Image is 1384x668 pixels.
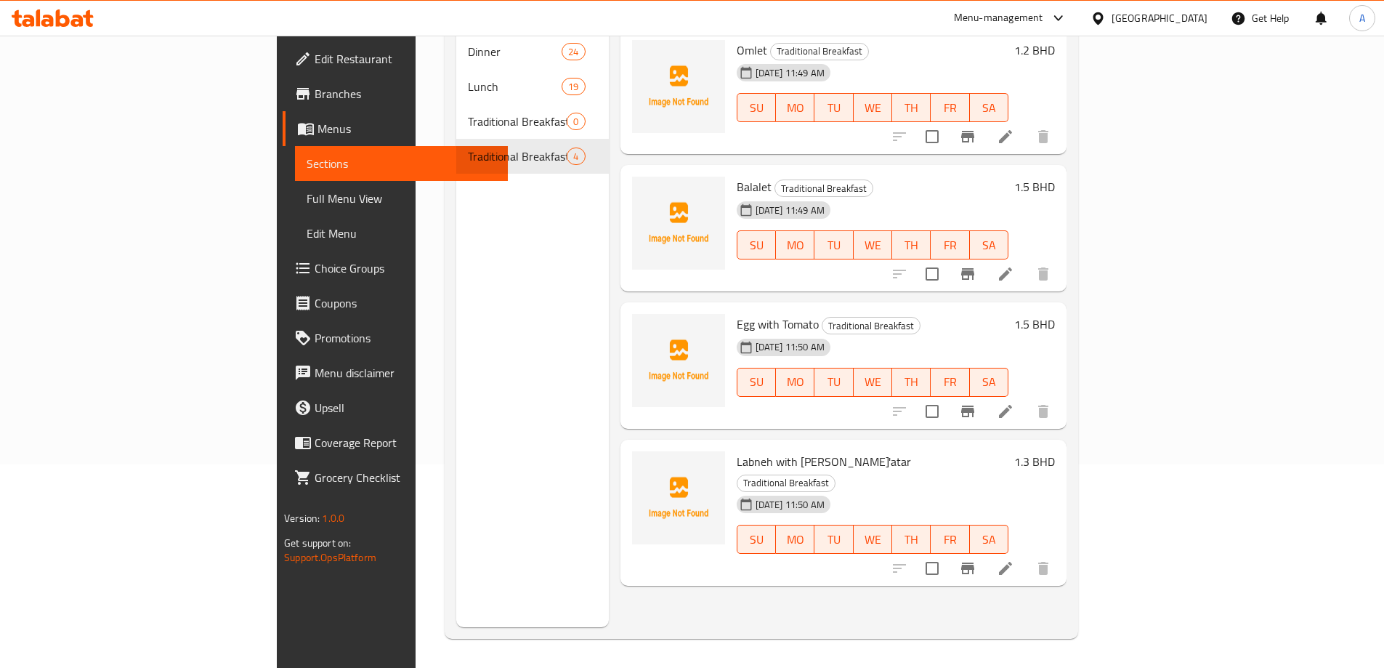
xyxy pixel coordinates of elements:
span: Traditional Breakfast [822,318,920,334]
button: MO [776,368,814,397]
a: Coverage Report [283,425,508,460]
div: Menu-management [954,9,1043,27]
button: TH [892,525,931,554]
a: Edit Restaurant [283,41,508,76]
div: Traditional Breakfast4 [456,139,609,174]
span: Lunch [468,78,562,95]
span: [DATE] 11:50 AM [750,340,830,354]
h6: 1.5 BHD [1014,177,1055,197]
button: SU [737,93,776,122]
span: Dinner [468,43,562,60]
span: WE [859,529,886,550]
button: MO [776,525,814,554]
span: Traditional Breakfast [775,180,873,197]
button: WE [854,230,892,259]
button: Branch-specific-item [950,257,985,291]
a: Promotions [283,321,508,355]
span: Choice Groups [315,259,496,277]
button: delete [1026,394,1061,429]
button: SU [737,525,776,554]
span: Coverage Report [315,434,496,451]
button: WE [854,525,892,554]
span: FR [936,529,963,550]
div: Traditional Breakfast [468,113,567,130]
span: 4 [567,150,584,164]
span: TU [820,97,847,118]
h6: 1.3 BHD [1014,451,1055,472]
span: A [1359,10,1365,26]
button: TH [892,93,931,122]
span: FR [936,371,963,393]
span: Egg with Tomato [737,313,819,335]
button: FR [931,93,969,122]
span: Select to update [917,396,947,427]
a: Full Menu View [295,181,508,216]
span: TH [898,97,925,118]
span: [DATE] 11:50 AM [750,498,830,512]
button: Branch-specific-item [950,394,985,429]
button: Branch-specific-item [950,551,985,586]
span: Select to update [917,121,947,152]
button: TU [814,525,853,554]
div: [GEOGRAPHIC_DATA] [1112,10,1207,26]
a: Coupons [283,286,508,321]
div: Traditional Breakfast [468,148,567,165]
button: TH [892,368,931,397]
span: 0 [567,115,584,129]
button: TH [892,230,931,259]
span: Edit Restaurant [315,50,496,68]
div: items [562,78,585,95]
span: Balalet [737,176,772,198]
img: Balalet [632,177,725,270]
span: Edit Menu [307,225,496,242]
button: FR [931,368,969,397]
a: Menus [283,111,508,146]
button: WE [854,368,892,397]
span: FR [936,97,963,118]
h6: 1.5 BHD [1014,314,1055,334]
button: delete [1026,551,1061,586]
span: Select to update [917,259,947,289]
button: MO [776,93,814,122]
button: TU [814,230,853,259]
div: Lunch19 [456,69,609,104]
span: Traditional Breakfast [771,43,868,60]
span: Upsell [315,399,496,417]
span: TH [898,371,925,393]
span: MO [782,97,809,118]
span: [DATE] 11:49 AM [750,66,830,80]
span: Omlet [737,39,767,61]
span: Full Menu View [307,190,496,207]
span: 24 [562,45,584,59]
a: Choice Groups [283,251,508,286]
span: Branches [315,85,496,102]
div: items [562,43,585,60]
button: FR [931,230,969,259]
span: Get support on: [284,534,351,552]
span: WE [859,235,886,256]
div: items [567,148,585,165]
span: TH [898,529,925,550]
button: FR [931,525,969,554]
a: Sections [295,146,508,181]
h6: 1.2 BHD [1014,40,1055,60]
a: Upsell [283,390,508,425]
span: 1.0.0 [322,509,344,528]
button: WE [854,93,892,122]
a: Grocery Checklist [283,460,508,495]
button: TU [814,368,853,397]
button: SU [737,230,776,259]
a: Support.OpsPlatform [284,548,376,567]
span: Menu disclaimer [315,364,496,382]
span: Labneh with [PERSON_NAME]'atar [737,451,911,472]
span: TU [820,235,847,256]
div: Traditional Breakfast [770,43,869,60]
div: items [567,113,585,130]
span: Promotions [315,329,496,347]
button: SU [737,368,776,397]
span: TU [820,529,847,550]
span: Select to update [917,553,947,584]
span: SA [976,235,1003,256]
